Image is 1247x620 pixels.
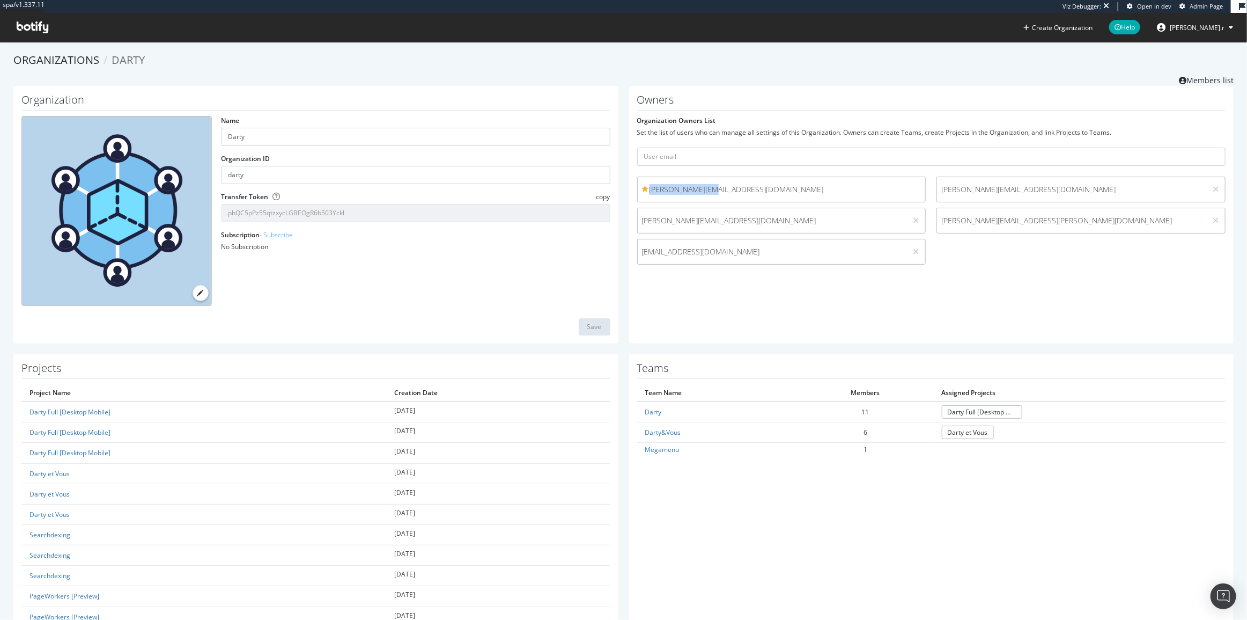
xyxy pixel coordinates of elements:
td: [DATE] [386,443,610,463]
div: Viz Debugger: [1062,2,1101,11]
td: 6 [798,422,934,443]
span: arthur.r [1170,23,1224,32]
a: Searchdexing [29,551,70,560]
div: Set the list of users who can manage all settings of this Organization. Owners can create Teams, ... [637,128,1226,137]
button: Create Organization [1023,23,1093,33]
td: [DATE] [386,504,610,524]
a: Darty Full [Desktop Mobile] [942,405,1022,419]
span: [PERSON_NAME][EMAIL_ADDRESS][PERSON_NAME][DOMAIN_NAME] [941,215,1202,226]
span: [PERSON_NAME][EMAIL_ADDRESS][DOMAIN_NAME] [941,184,1202,195]
th: Assigned Projects [934,384,1226,402]
div: No Subscription [222,242,610,251]
a: Darty et Vous [29,469,70,478]
label: Organization Owners List [637,116,716,125]
span: [PERSON_NAME][EMAIL_ADDRESS][DOMAIN_NAME] [642,215,903,226]
span: [EMAIL_ADDRESS][DOMAIN_NAME] [642,246,903,257]
label: Organization ID [222,154,270,163]
label: Subscription [222,230,293,239]
td: [DATE] [386,545,610,566]
button: Save [579,318,610,335]
td: 11 [798,402,934,422]
a: - Subscribe [260,230,293,239]
button: [PERSON_NAME].r [1148,19,1242,36]
a: Darty Full [Desktop Mobile] [29,448,110,457]
th: Project Name [21,384,386,402]
input: Organization ID [222,166,610,184]
a: Darty Full [Desktop Mobile] [29,428,110,437]
ol: breadcrumbs [13,53,1234,68]
h1: Owners [637,94,1226,111]
h1: Organization [21,94,610,111]
td: [DATE] [386,422,610,443]
a: Darty [645,407,662,417]
a: PageWorkers [Preview] [29,592,99,601]
input: User email [637,148,1226,166]
input: name [222,128,610,146]
th: Team Name [637,384,798,402]
a: Admin Page [1179,2,1223,11]
div: Save [587,322,602,331]
a: Darty&Vous [645,428,681,437]
span: Darty [112,53,145,67]
a: Organizations [13,53,99,67]
label: Transfer Token [222,192,269,201]
a: Darty et Vous [942,426,994,439]
span: Help [1109,20,1140,34]
td: [DATE] [386,566,610,586]
a: Darty et Vous [29,510,70,519]
td: [DATE] [386,525,610,545]
th: Creation Date [386,384,610,402]
h1: Projects [21,362,610,379]
td: [DATE] [386,484,610,504]
a: Open in dev [1127,2,1171,11]
td: [DATE] [386,402,610,422]
span: Open in dev [1137,2,1171,10]
td: 1 [798,443,934,457]
a: Darty Full [Desktop Mobile] [29,407,110,417]
a: Searchdexing [29,571,70,580]
a: Megamenu [645,445,680,454]
span: copy [596,192,610,201]
label: Name [222,116,240,125]
a: Members list [1179,72,1234,86]
a: Darty et Vous [29,490,70,499]
td: [DATE] [386,586,610,607]
td: [DATE] [386,463,610,484]
a: Searchdexing [29,530,70,539]
h1: Teams [637,362,1226,379]
span: [PERSON_NAME][EMAIL_ADDRESS][DOMAIN_NAME] [642,184,921,195]
th: Members [798,384,934,402]
div: Open Intercom Messenger [1211,583,1236,609]
span: Admin Page [1190,2,1223,10]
